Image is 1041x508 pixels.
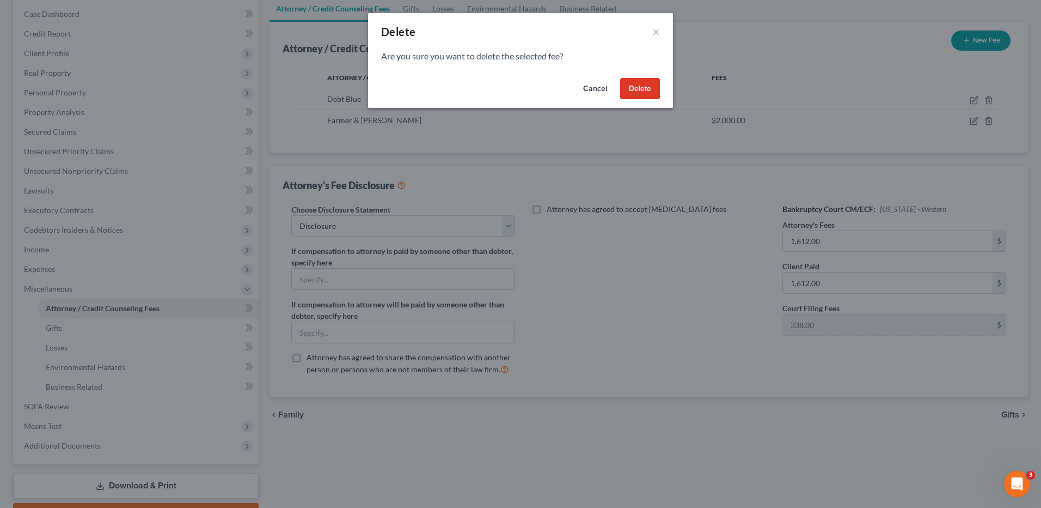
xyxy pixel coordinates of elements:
p: Are you sure you want to delete the selected fee? [381,50,660,63]
span: 3 [1026,471,1035,480]
iframe: Intercom live chat [1004,471,1030,497]
button: Cancel [574,78,616,100]
div: Delete [381,24,415,39]
button: Delete [620,78,660,100]
button: × [652,25,660,38]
